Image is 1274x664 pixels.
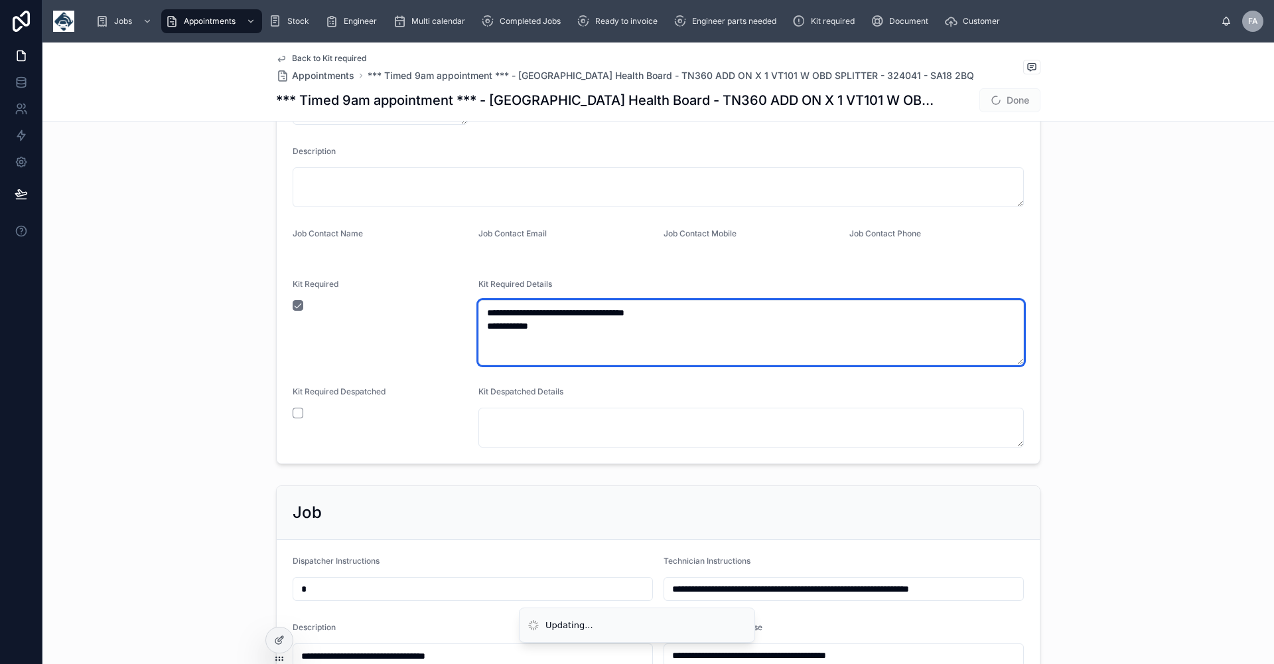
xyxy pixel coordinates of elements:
span: Kit Despatched Details [478,386,563,396]
a: Appointments [161,9,262,33]
span: Ready to invoice [595,16,658,27]
span: Appointments [184,16,236,27]
span: Completed Jobs [500,16,561,27]
span: Kit Required [293,279,338,289]
span: Job Contact Phone [849,228,921,238]
span: Kit required [811,16,855,27]
a: Jobs [92,9,159,33]
span: Customer [963,16,1000,27]
a: Ready to invoice [573,9,667,33]
a: Kit required [788,9,864,33]
span: Dispatcher Instructions [293,556,380,566]
span: FA [1248,16,1258,27]
span: Kit Required Despatched [293,386,386,396]
span: Job Contact Mobile [664,228,737,238]
span: Engineer [344,16,377,27]
span: Stock [287,16,309,27]
span: Job Contact Email [478,228,547,238]
span: Jobs [114,16,132,27]
span: Job Contact Name [293,228,363,238]
span: Technician Instructions [664,556,750,566]
span: Document [889,16,928,27]
a: Back to Kit required [276,53,366,64]
a: Customer [940,9,1009,33]
img: App logo [53,11,74,32]
span: Kit Required Details [478,279,552,289]
span: Description [293,146,336,156]
h1: *** Timed 9am appointment *** - [GEOGRAPHIC_DATA] Health Board - TN360 ADD ON X 1 VT101 W OBD SPL... [276,91,941,110]
div: scrollable content [85,7,1221,36]
a: Multi calendar [389,9,474,33]
span: Back to Kit required [292,53,366,64]
a: *** Timed 9am appointment *** - [GEOGRAPHIC_DATA] Health Board - TN360 ADD ON X 1 VT101 W OBD SPL... [368,69,974,82]
h2: Job [293,502,322,523]
a: Completed Jobs [477,9,570,33]
a: Appointments [276,69,354,82]
span: Description [293,622,336,632]
span: Engineer parts needed [692,16,776,27]
div: Updating... [545,619,593,632]
a: Stock [265,9,318,33]
a: Engineer parts needed [670,9,786,33]
span: Multi calendar [411,16,465,27]
a: Engineer [321,9,386,33]
a: Document [867,9,938,33]
span: Appointments [292,69,354,82]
